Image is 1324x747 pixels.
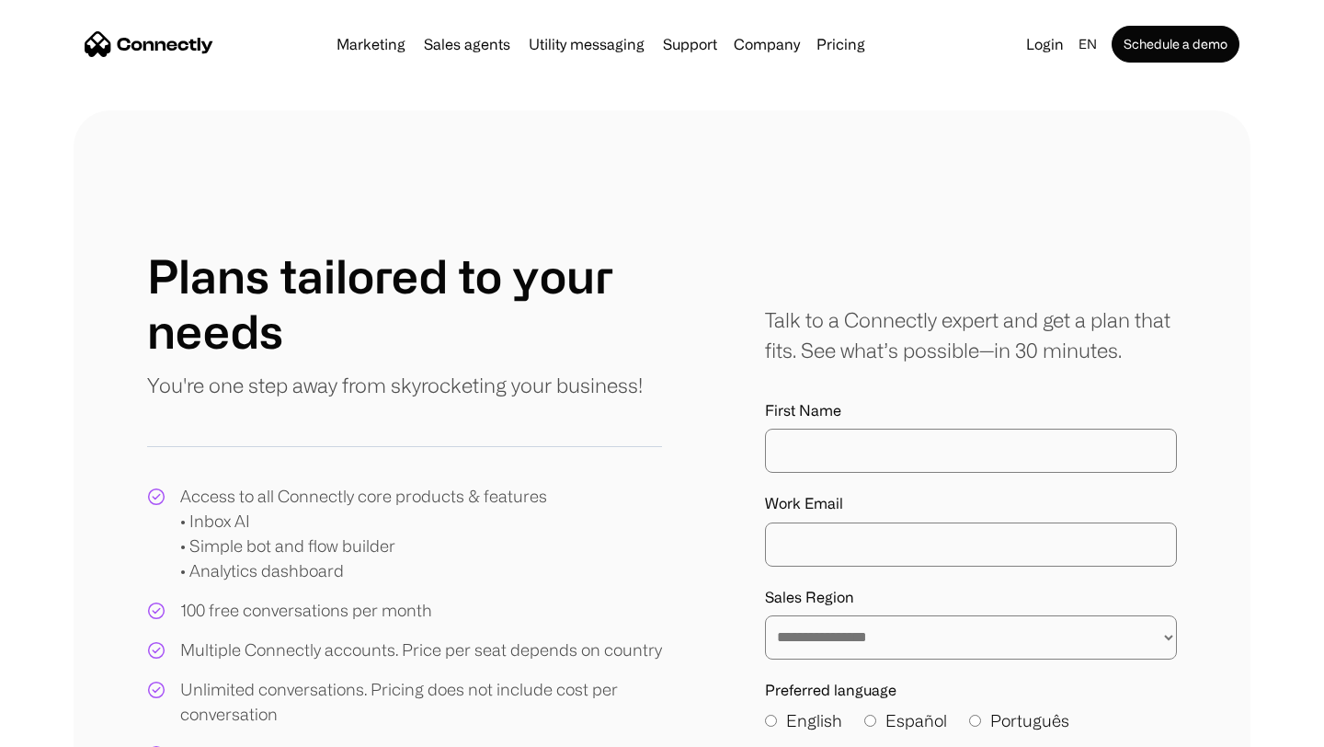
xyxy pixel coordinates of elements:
label: English [765,708,842,733]
a: home [85,30,213,58]
label: Work Email [765,495,1177,512]
div: Access to all Connectly core products & features • Inbox AI • Simple bot and flow builder • Analy... [180,484,547,583]
a: Login [1019,31,1071,57]
div: en [1071,31,1108,57]
a: Sales agents [417,37,518,52]
label: Português [969,708,1069,733]
a: Utility messaging [521,37,652,52]
a: Pricing [809,37,873,52]
div: en [1079,31,1097,57]
div: Multiple Connectly accounts. Price per seat depends on country [180,638,662,662]
label: First Name [765,402,1177,419]
div: Unlimited conversations. Pricing does not include cost per conversation [180,677,662,727]
input: English [765,715,777,727]
input: Español [864,715,876,727]
a: Schedule a demo [1112,26,1239,63]
input: Português [969,715,981,727]
h1: Plans tailored to your needs [147,248,662,359]
a: Marketing [329,37,413,52]
label: Preferred language [765,682,1177,699]
div: 100 free conversations per month [180,598,432,623]
div: Company [734,31,800,57]
label: Sales Region [765,589,1177,606]
p: You're one step away from skyrocketing your business! [147,370,643,400]
a: Support [656,37,725,52]
div: Company [728,31,805,57]
label: Español [864,708,947,733]
div: Talk to a Connectly expert and get a plan that fits. See what’s possible—in 30 minutes. [765,305,1177,365]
